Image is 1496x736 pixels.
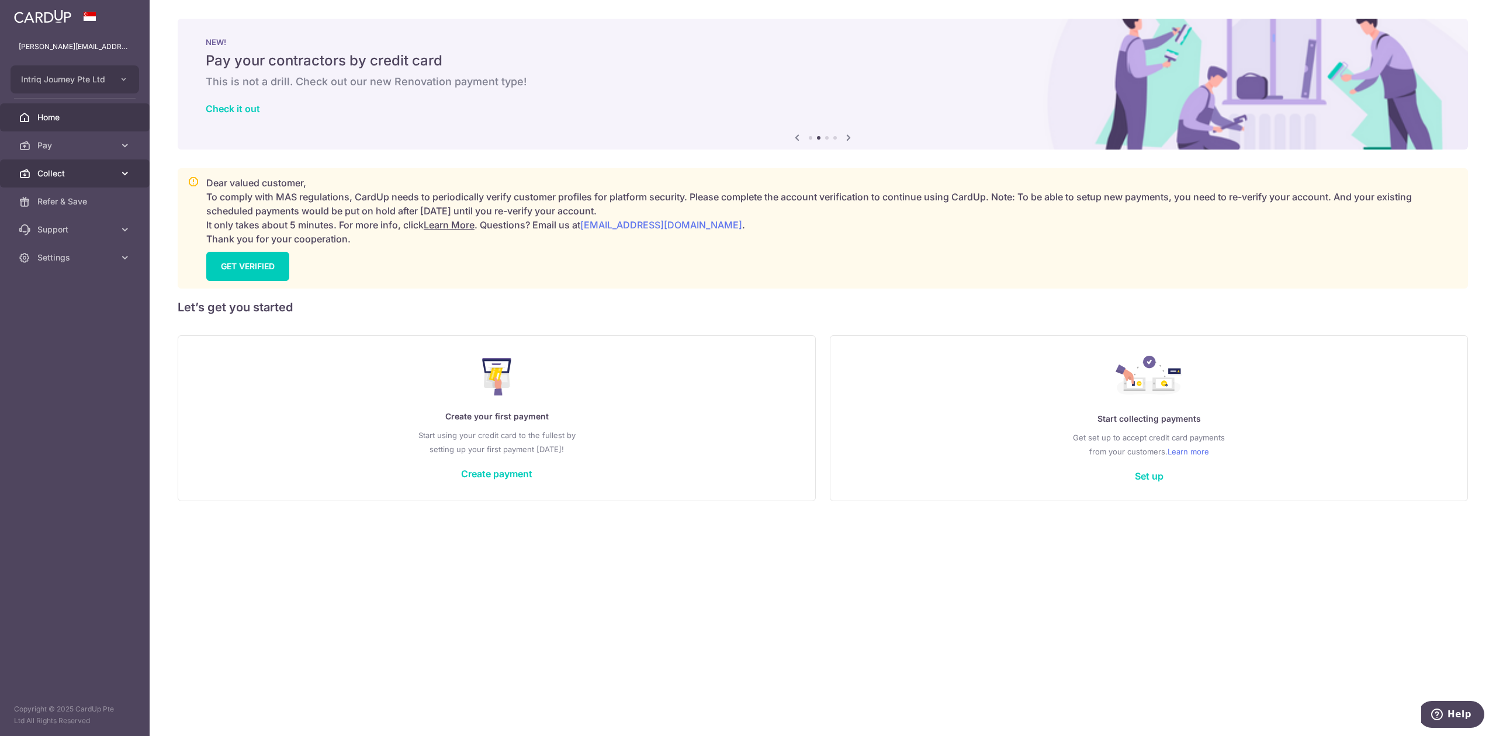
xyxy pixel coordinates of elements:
img: Collect Payment [1116,356,1182,398]
h6: This is not a drill. Check out our new Renovation payment type! [206,75,1440,89]
img: CardUp [14,9,71,23]
button: Intriq Journey Pte Ltd [11,65,139,93]
a: [EMAIL_ADDRESS][DOMAIN_NAME] [580,219,742,231]
img: Renovation banner [178,19,1468,150]
p: Dear valued customer, To comply with MAS regulations, CardUp needs to periodically verify custome... [206,176,1458,246]
p: Start collecting payments [854,412,1444,426]
iframe: Opens a widget where you can find more information [1421,701,1484,730]
h5: Let’s get you started [178,298,1468,317]
p: [PERSON_NAME][EMAIL_ADDRESS][DOMAIN_NAME] [19,41,131,53]
span: Collect [37,168,115,179]
p: Get set up to accept credit card payments from your customers. [854,431,1444,459]
p: Start using your credit card to the fullest by setting up your first payment [DATE]! [202,428,792,456]
a: Learn More [424,219,475,231]
span: Support [37,224,115,235]
img: Make Payment [482,358,512,395]
a: GET VERIFIED [206,252,289,281]
p: NEW! [206,37,1440,47]
span: Refer & Save [37,196,115,207]
h5: Pay your contractors by credit card [206,51,1440,70]
span: Settings [37,252,115,263]
a: Create payment [461,468,532,480]
span: Intriq Journey Pte Ltd [21,74,108,85]
span: Home [37,112,115,123]
p: Create your first payment [202,409,792,423]
a: Set up [1135,470,1163,482]
a: Learn more [1168,445,1209,459]
span: Pay [37,140,115,151]
a: Check it out [206,103,260,114]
